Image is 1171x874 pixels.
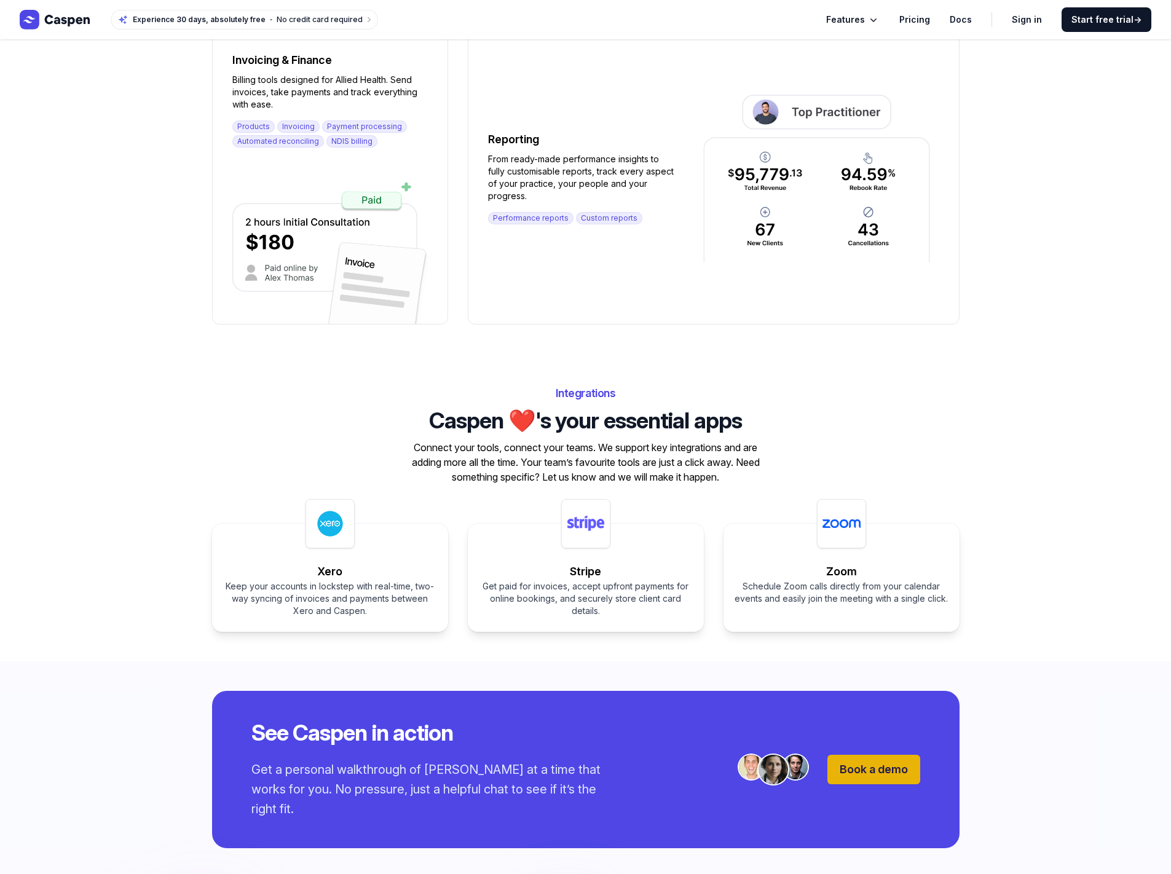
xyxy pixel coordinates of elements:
[840,763,908,776] span: Book a demo
[251,760,605,819] p: Get a personal walkthrough of [PERSON_NAME] at a time that works for you. No pressure, just a hel...
[488,153,675,202] p: From ready-made performance insights to fully customisable reports, track every aspect of your pr...
[277,120,320,133] span: Invoicing
[232,52,428,69] div: Invoicing & Finance
[409,384,763,403] h2: Integrations
[1071,14,1141,26] span: Start free trial
[232,74,428,111] p: Billing tools designed for Allied Health. Send invoices, take payments and track everything with ...
[222,563,438,580] div: Xero
[232,135,324,148] span: Automated reconciling
[232,120,275,133] span: Products
[111,10,378,30] a: Experience 30 days, absolutely freeNo credit card required
[733,563,950,580] div: Zoom
[827,755,920,784] a: Book a demo
[251,720,664,745] h2: See Caspen in action
[899,12,930,27] a: Pricing
[1062,7,1151,32] a: Start free trial
[826,12,880,27] button: Features
[322,120,407,133] span: Payment processing
[1134,14,1141,25] span: →
[826,12,865,27] span: Features
[950,12,972,27] a: Docs
[1012,12,1042,27] a: Sign in
[478,563,694,580] div: Stripe
[733,580,950,605] div: Schedule Zoom calls directly from your calendar events and easily join the meeting with a single ...
[576,212,642,224] span: Custom reports
[326,135,377,148] span: NDIS billing
[409,408,763,433] div: Caspen ❤️'s your essential apps
[478,580,694,617] div: Get paid for invoices, accept upfront payments for online bookings, and securely store client car...
[488,212,574,224] span: Performance reports
[133,15,266,25] span: Experience 30 days, absolutely free
[277,15,363,24] span: No credit card required
[222,580,438,617] div: Keep your accounts in lockstep with real-time, two-way syncing of invoices and payments between X...
[488,131,675,148] div: Reporting
[409,440,763,484] div: Connect your tools, connect your teams. We support key integrations and are adding more all the t...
